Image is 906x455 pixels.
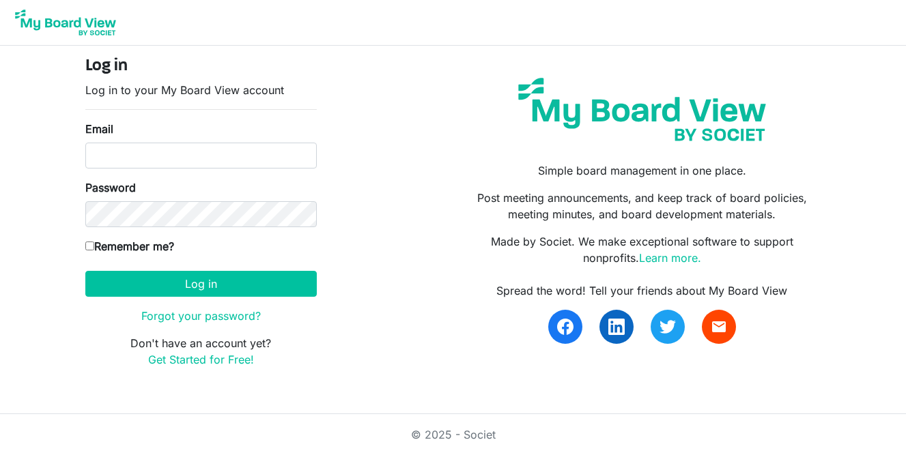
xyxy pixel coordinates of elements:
[608,319,625,335] img: linkedin.svg
[508,68,776,151] img: my-board-view-societ.svg
[411,428,496,441] a: © 2025 - Societ
[463,233,821,266] p: Made by Societ. We make exceptional software to support nonprofits.
[639,251,701,265] a: Learn more.
[85,82,317,98] p: Log in to your My Board View account
[463,162,821,179] p: Simple board management in one place.
[711,319,727,335] span: email
[85,335,317,368] p: Don't have an account yet?
[557,319,574,335] img: facebook.svg
[463,190,821,222] p: Post meeting announcements, and keep track of board policies, meeting minutes, and board developm...
[85,57,317,76] h4: Log in
[141,309,261,323] a: Forgot your password?
[148,353,254,366] a: Get Started for Free!
[463,282,821,299] div: Spread the word! Tell your friends about My Board View
[85,241,94,250] input: Remember me?
[85,121,113,137] label: Email
[702,310,736,344] a: email
[85,179,136,196] label: Password
[660,319,676,335] img: twitter.svg
[85,238,174,254] label: Remember me?
[11,5,120,40] img: My Board View Logo
[85,271,317,297] button: Log in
